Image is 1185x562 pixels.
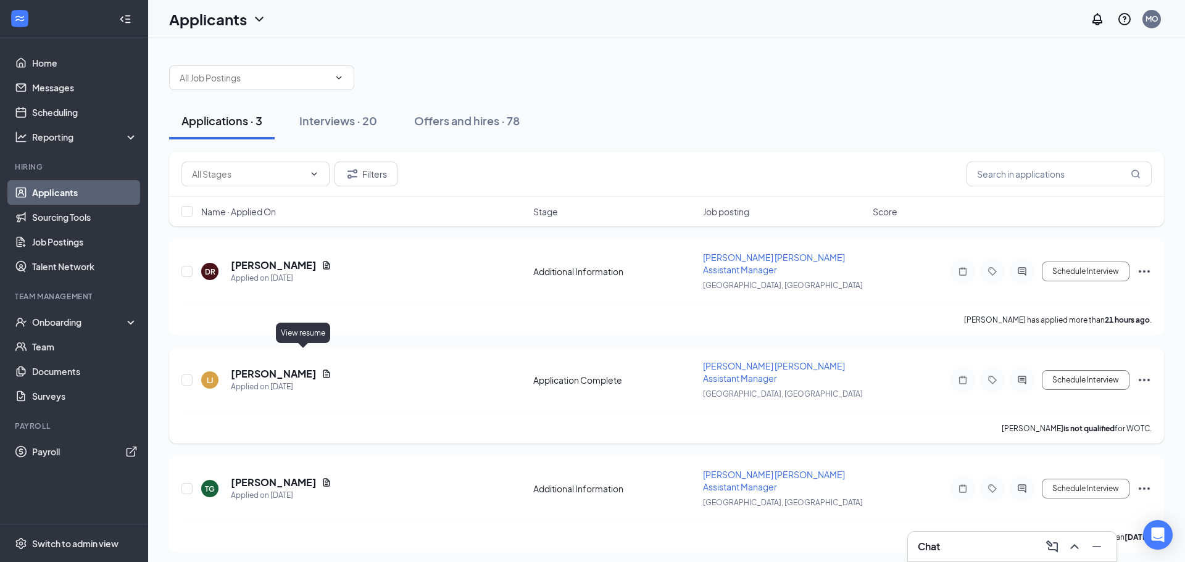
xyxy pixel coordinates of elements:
[1042,479,1129,498] button: Schedule Interview
[205,267,215,277] div: DR
[1015,375,1029,385] svg: ActiveChat
[231,381,331,393] div: Applied on [DATE]
[32,100,138,125] a: Scheduling
[180,71,329,85] input: All Job Postings
[1015,267,1029,276] svg: ActiveChat
[15,316,27,328] svg: UserCheck
[1042,262,1129,281] button: Schedule Interview
[1089,539,1104,554] svg: Minimize
[414,113,520,128] div: Offers and hires · 78
[32,51,138,75] a: Home
[1042,370,1129,390] button: Schedule Interview
[32,384,138,408] a: Surveys
[1042,537,1062,556] button: ComposeMessage
[1137,373,1152,387] svg: Ellipses
[32,334,138,359] a: Team
[703,205,749,218] span: Job posting
[231,258,317,272] h5: [PERSON_NAME]
[32,205,138,229] a: Sourcing Tools
[1145,14,1158,24] div: MO
[703,281,863,290] span: [GEOGRAPHIC_DATA], [GEOGRAPHIC_DATA]
[322,477,331,487] svg: Document
[32,75,138,100] a: Messages
[15,421,135,431] div: Payroll
[15,131,27,143] svg: Analysis
[918,540,940,553] h3: Chat
[201,205,276,218] span: Name · Applied On
[207,375,214,386] div: LJ
[252,12,267,27] svg: ChevronDown
[967,162,1152,186] input: Search in applications
[1137,264,1152,279] svg: Ellipses
[1125,532,1150,542] b: [DATE]
[1143,520,1173,550] div: Open Intercom Messenger
[703,252,845,275] span: [PERSON_NAME] [PERSON_NAME] Assistant Manager
[533,374,696,386] div: Application Complete
[15,291,135,302] div: Team Management
[192,167,304,181] input: All Stages
[32,537,118,550] div: Switch to admin view
[1065,537,1084,556] button: ChevronUp
[322,260,331,270] svg: Document
[703,498,863,507] span: [GEOGRAPHIC_DATA], [GEOGRAPHIC_DATA]
[32,131,138,143] div: Reporting
[1087,537,1107,556] button: Minimize
[231,476,317,489] h5: [PERSON_NAME]
[15,537,27,550] svg: Settings
[1131,169,1141,179] svg: MagnifyingGlass
[1045,539,1060,554] svg: ComposeMessage
[1137,481,1152,496] svg: Ellipses
[985,267,1000,276] svg: Tag
[345,167,360,181] svg: Filter
[1015,484,1029,494] svg: ActiveChat
[32,180,138,205] a: Applicants
[276,323,330,343] div: View resume
[169,9,247,30] h1: Applicants
[703,360,845,384] span: [PERSON_NAME] [PERSON_NAME] Assistant Manager
[181,113,262,128] div: Applications · 3
[15,162,135,172] div: Hiring
[14,12,26,25] svg: WorkstreamLogo
[533,205,558,218] span: Stage
[533,482,696,495] div: Additional Information
[703,389,863,399] span: [GEOGRAPHIC_DATA], [GEOGRAPHIC_DATA]
[955,375,970,385] svg: Note
[1063,424,1115,433] b: is not qualified
[1105,315,1150,324] b: 21 hours ago
[322,369,331,379] svg: Document
[231,272,331,284] div: Applied on [DATE]
[32,439,138,464] a: PayrollExternalLink
[1117,12,1132,27] svg: QuestionInfo
[231,367,317,381] h5: [PERSON_NAME]
[32,229,138,254] a: Job Postings
[309,169,319,179] svg: ChevronDown
[533,265,696,278] div: Additional Information
[1002,423,1152,434] p: [PERSON_NAME] for WOTC.
[1067,539,1082,554] svg: ChevronUp
[964,315,1152,325] p: [PERSON_NAME] has applied more than .
[299,113,377,128] div: Interviews · 20
[703,469,845,492] span: [PERSON_NAME] [PERSON_NAME] Assistant Manager
[32,316,127,328] div: Onboarding
[335,162,397,186] button: Filter Filters
[1090,12,1105,27] svg: Notifications
[205,484,215,494] div: TG
[32,359,138,384] a: Documents
[334,73,344,83] svg: ChevronDown
[32,254,138,279] a: Talent Network
[873,205,897,218] span: Score
[985,375,1000,385] svg: Tag
[119,13,131,25] svg: Collapse
[231,489,331,502] div: Applied on [DATE]
[955,267,970,276] svg: Note
[955,484,970,494] svg: Note
[985,484,1000,494] svg: Tag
